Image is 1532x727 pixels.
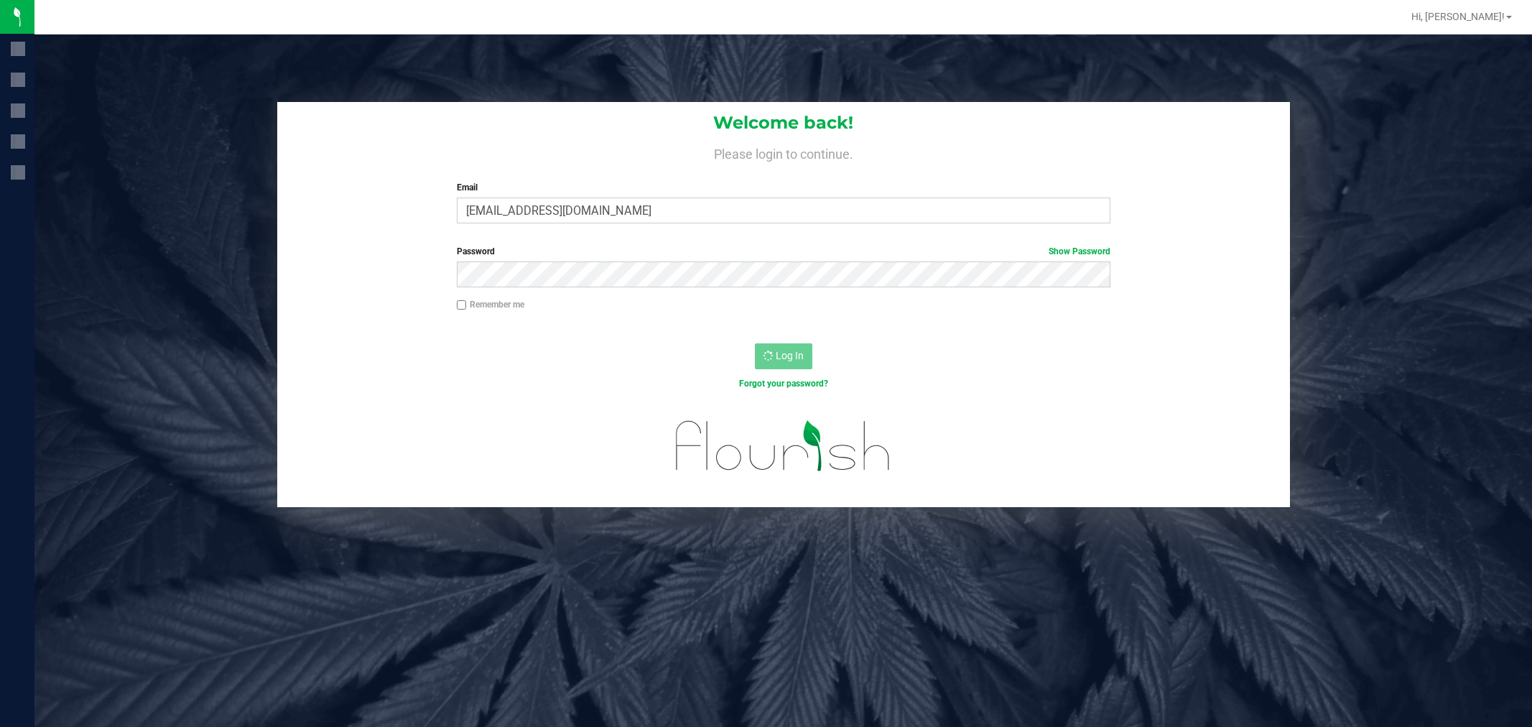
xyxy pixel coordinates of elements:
span: Hi, [PERSON_NAME]! [1411,11,1505,22]
span: Log In [776,350,804,361]
img: flourish_logo.svg [656,405,910,486]
h4: Please login to continue. [277,144,1290,161]
label: Remember me [457,298,524,311]
label: Email [457,181,1110,194]
a: Show Password [1049,246,1110,256]
span: Password [457,246,495,256]
a: Forgot your password? [739,379,828,389]
input: Remember me [457,300,467,310]
h1: Welcome back! [277,114,1290,132]
button: Log In [755,343,812,369]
